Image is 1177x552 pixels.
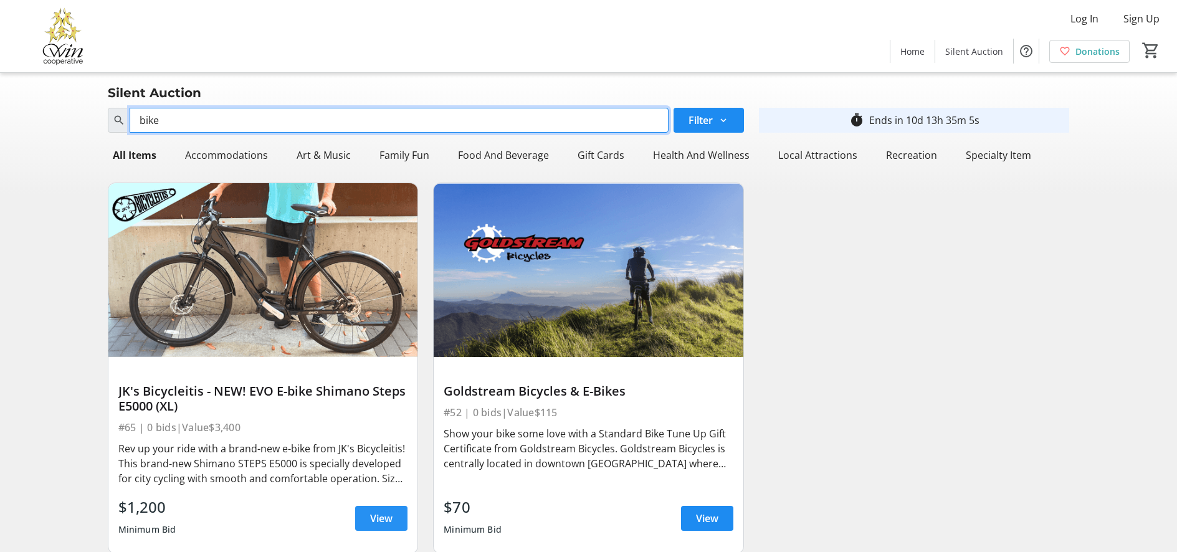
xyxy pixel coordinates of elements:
div: Minimum Bid [444,518,502,541]
div: JK's Bicycleitis - NEW! EVO E-bike Shimano Steps E5000 (XL) [118,384,407,414]
button: Sign Up [1113,9,1170,29]
a: Home [890,40,935,63]
div: All Items [108,143,161,168]
div: Ends in 10d 13h 35m 5s [869,113,979,128]
div: Silent Auction [100,83,209,103]
img: Goldstream Bicycles & E-Bikes [434,183,743,357]
a: View [355,506,407,531]
span: Donations [1075,45,1120,58]
div: #52 | 0 bids | Value $115 [444,404,733,421]
div: Rev up your ride with a brand-new e-bike from JK's Bicycleitis! This brand-new Shimano STEPS E500... [118,441,407,486]
div: #65 | 0 bids | Value $3,400 [118,419,407,436]
div: Family Fun [374,143,434,168]
mat-icon: timer_outline [849,113,864,128]
div: Specialty Item [961,143,1036,168]
div: Recreation [881,143,942,168]
div: Art & Music [292,143,356,168]
span: Silent Auction [945,45,1003,58]
div: Accommodations [180,143,273,168]
div: Health And Wellness [648,143,755,168]
div: Goldstream Bicycles & E-Bikes [444,384,733,399]
div: $1,200 [118,496,176,518]
span: View [370,511,393,526]
span: View [696,511,718,526]
span: Log In [1070,11,1098,26]
div: Food And Beverage [453,143,554,168]
a: Donations [1049,40,1130,63]
span: Home [900,45,925,58]
div: $70 [444,496,502,518]
div: Gift Cards [573,143,629,168]
a: Silent Auction [935,40,1013,63]
button: Filter [674,108,744,133]
div: Show your bike some love with a Standard Bike Tune Up Gift Certificate from Goldstream Bicycles. ... [444,426,733,471]
input: Try searching by item name, number, or sponsor [130,108,669,133]
a: View [681,506,733,531]
div: Minimum Bid [118,518,176,541]
span: Filter [689,113,713,128]
button: Cart [1140,39,1162,62]
button: Log In [1060,9,1108,29]
button: Help [1014,39,1039,64]
img: JK's Bicycleitis - NEW! EVO E-bike Shimano Steps E5000 (XL) [108,183,417,357]
div: Local Attractions [773,143,862,168]
span: Sign Up [1123,11,1160,26]
img: Victoria Women In Need Community Cooperative's Logo [7,5,118,67]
